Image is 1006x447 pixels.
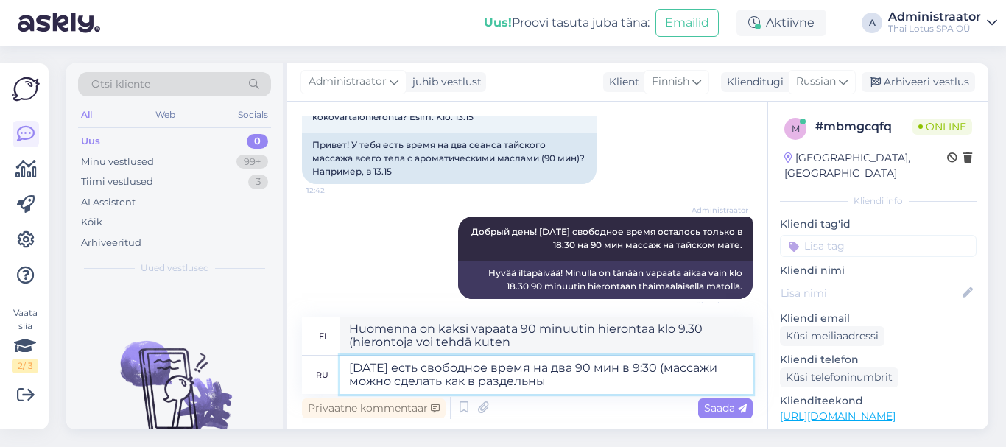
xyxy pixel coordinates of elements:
div: Privaatne kommentaar [302,398,446,418]
img: No chats [66,314,283,447]
div: Web [152,105,178,124]
div: [GEOGRAPHIC_DATA], [GEOGRAPHIC_DATA] [784,150,947,181]
p: Kliendi email [780,311,977,326]
span: Finnish [652,74,689,90]
div: Socials [235,105,271,124]
img: Askly Logo [12,75,40,103]
input: Lisa nimi [781,285,960,301]
div: 2 / 3 [12,359,38,373]
span: Russian [796,74,836,90]
div: Arhiveeritud [81,236,141,250]
span: Nähtud ✓ 12:46 [691,300,748,311]
div: Tiimi vestlused [81,175,153,189]
p: Kliendi nimi [780,263,977,278]
div: Привет! У тебя есть время на два сеанса тайского массажа всего тела с ароматическими маслами (90 ... [302,133,597,184]
div: Uus [81,134,100,149]
span: Administraator [309,74,387,90]
span: m [792,123,800,134]
span: Administraator [692,205,748,216]
div: ru [316,362,328,387]
span: Online [912,119,972,135]
button: Emailid [655,9,719,37]
div: Thai Lotus SPA OÜ [888,23,981,35]
div: Kõik [81,215,102,230]
p: Klienditeekond [780,393,977,409]
span: 12:42 [306,185,362,196]
div: AI Assistent [81,195,136,210]
div: Proovi tasuta juba täna: [484,14,650,32]
textarea: Huomenna on kaksi vapaata 90 minuutin hierontaa klo 9.30 (hierontoja voi tehdä kuten [340,317,753,355]
div: juhib vestlust [407,74,482,90]
div: Minu vestlused [81,155,154,169]
span: Saada [704,401,747,415]
textarea: [DATE] есть свободное время на два 90 мин в 9:30 (массажи можно сделать как в раздельны [340,356,753,394]
div: fi [319,323,326,348]
div: Klient [603,74,639,90]
div: Aktiivne [736,10,826,36]
a: [URL][DOMAIN_NAME] [780,409,896,423]
div: All [78,105,95,124]
a: AdministraatorThai Lotus SPA OÜ [888,11,997,35]
div: 3 [248,175,268,189]
div: 99+ [236,155,268,169]
div: Kliendi info [780,194,977,208]
p: Kliendi tag'id [780,217,977,232]
b: Uus! [484,15,512,29]
div: Arhiveeri vestlus [862,72,975,92]
div: Administraator [888,11,981,23]
div: Küsi meiliaadressi [780,326,884,346]
div: Küsi telefoninumbrit [780,367,898,387]
div: A [862,13,882,33]
input: Lisa tag [780,235,977,257]
p: Vaata edasi ... [780,429,977,442]
span: Добрый день! [DATE] свободное время осталось только в 18:30 на 90 мин массаж на тайском мате. [471,226,745,250]
div: 0 [247,134,268,149]
div: # mbmgcqfq [815,118,912,135]
span: Uued vestlused [141,261,209,275]
span: Otsi kliente [91,77,150,92]
div: Vaata siia [12,306,38,373]
div: Hyvää iltapäivää! Minulla on tänään vapaata aikaa vain klo 18.30 90 minuutin hierontaan thaimaala... [458,261,753,299]
div: Klienditugi [721,74,784,90]
p: Kliendi telefon [780,352,977,367]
